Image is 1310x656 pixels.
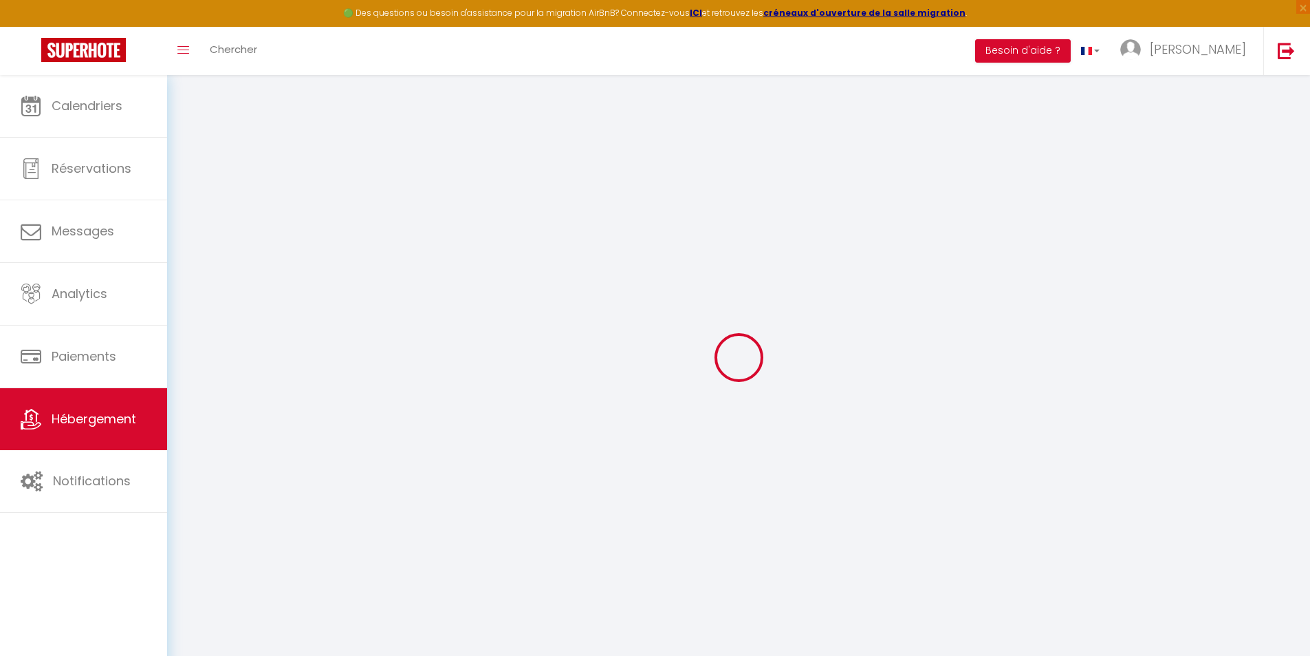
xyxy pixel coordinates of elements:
img: ... [1120,39,1141,60]
a: ICI [690,7,702,19]
span: Paiements [52,348,116,365]
a: créneaux d'ouverture de la salle migration [763,7,965,19]
span: Analytics [52,285,107,302]
span: Chercher [210,42,257,56]
img: logout [1278,42,1295,59]
span: Calendriers [52,97,122,114]
span: Notifications [53,472,131,489]
button: Ouvrir le widget de chat LiveChat [11,6,52,47]
span: Messages [52,222,114,240]
span: [PERSON_NAME] [1150,41,1246,58]
a: ... [PERSON_NAME] [1110,27,1263,75]
button: Besoin d'aide ? [975,39,1071,63]
a: Chercher [199,27,268,75]
span: Hébergement [52,410,136,427]
img: Super Booking [41,38,126,62]
span: Réservations [52,160,131,177]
